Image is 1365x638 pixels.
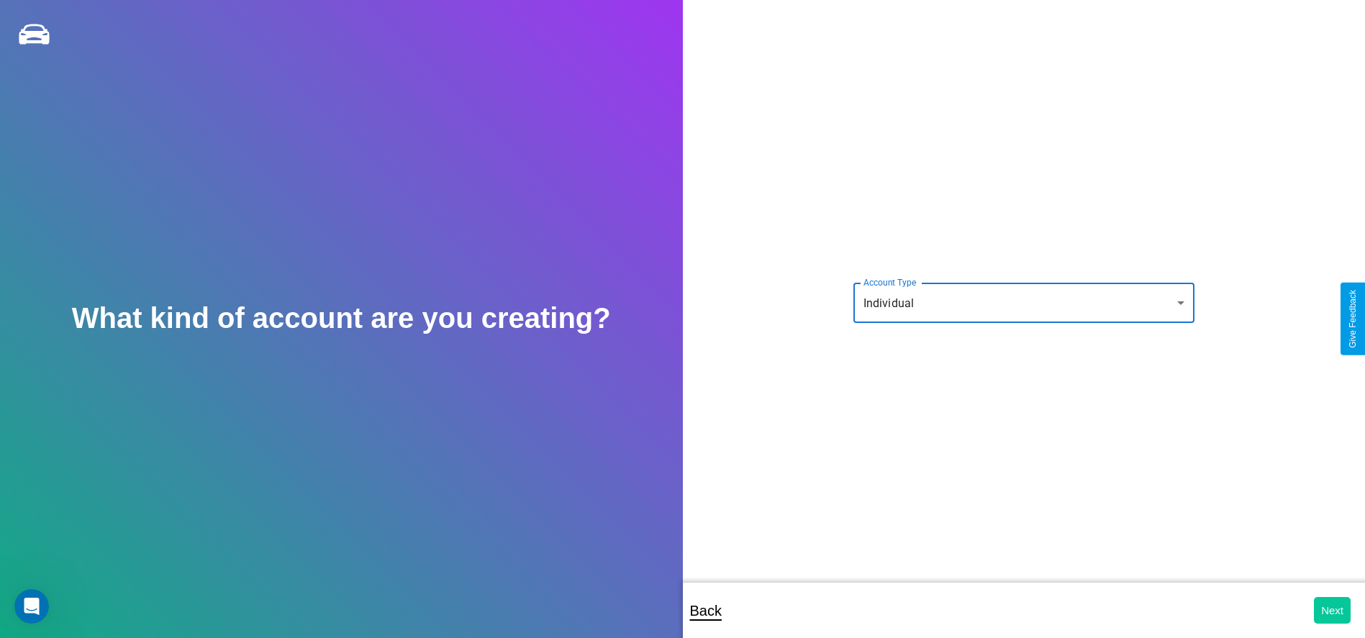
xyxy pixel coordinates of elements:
[853,283,1194,323] div: Individual
[72,302,611,334] h2: What kind of account are you creating?
[1348,290,1358,348] div: Give Feedback
[863,276,916,288] label: Account Type
[690,598,722,624] p: Back
[1314,597,1351,624] button: Next
[14,589,49,624] iframe: Intercom live chat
